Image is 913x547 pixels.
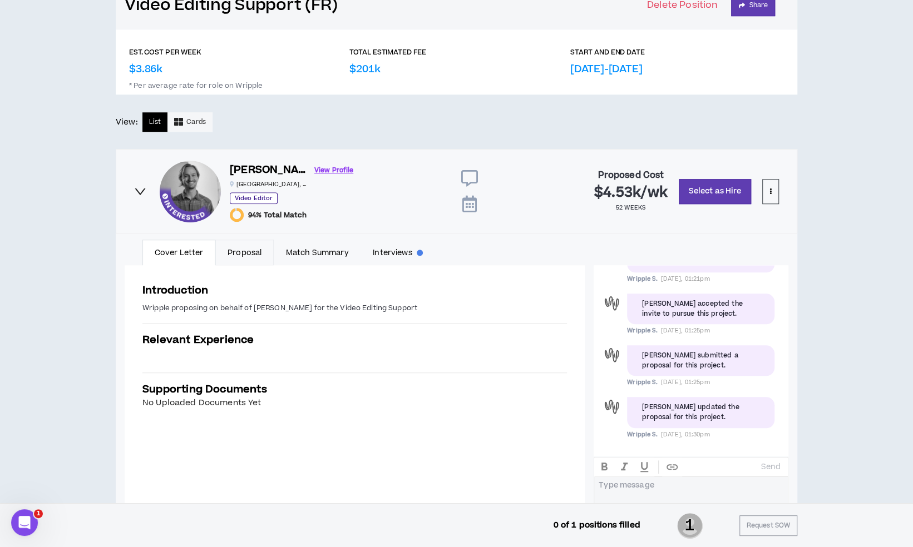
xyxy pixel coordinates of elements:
[230,162,308,178] h6: [PERSON_NAME]
[230,180,308,188] p: [GEOGRAPHIC_DATA] , [GEOGRAPHIC_DATA]
[660,275,709,283] span: [DATE], 01:21pm
[627,275,658,283] span: Wripple S.
[679,179,751,204] button: Select as Hire
[129,77,784,90] p: * Per average rate for role on Wripple
[602,345,621,365] div: Wripple S.
[134,185,146,197] span: right
[660,326,709,335] span: [DATE], 01:25pm
[361,240,435,265] a: Interviews
[274,240,361,265] a: Match Summary
[553,519,640,531] p: 0 of 1 positions filled
[642,402,759,422] div: [PERSON_NAME] updated the proposal for this project.
[616,203,646,212] p: 52 weeks
[627,430,658,439] span: Wripple S.
[129,47,201,57] p: EST. COST PER WEEK
[314,161,353,180] a: View Profile
[349,47,426,57] p: TOTAL ESTIMATED FEE
[739,515,797,536] button: Request SOW
[627,378,658,386] span: Wripple S.
[602,294,621,313] div: Wripple S.
[602,397,621,416] div: Wripple S.
[186,117,206,127] span: Cards
[349,62,380,77] p: $201k
[634,458,654,476] button: UNDERLINE text
[642,299,759,319] div: [PERSON_NAME] accepted the invite to pursue this project.
[248,211,307,220] span: 94% Total Match
[642,351,759,370] div: [PERSON_NAME] submitted a proposal for this project.
[614,458,634,476] button: ITALIC text
[142,382,567,397] h3: Supporting Documents
[215,240,274,265] a: Proposal
[129,62,162,77] p: $3.86k
[570,47,645,57] p: START AND END DATE
[761,462,781,472] p: Send
[757,459,785,475] button: Send
[660,378,709,386] span: [DATE], 01:25pm
[230,192,278,204] p: Video Editor
[142,283,567,298] h3: Introduction
[11,509,38,536] iframe: Intercom live chat
[662,458,682,476] button: create hypertext link
[34,509,43,518] span: 1
[627,326,658,335] span: Wripple S.
[142,303,417,313] span: Wripple proposing on behalf of [PERSON_NAME] for the Video Editing Support
[677,512,703,540] span: 1
[570,62,643,77] p: [DATE]-[DATE]
[160,161,221,222] div: Lawson P.
[594,183,668,202] span: $4.53k / wk
[116,116,138,128] p: View:
[142,240,215,265] a: Cover Letter
[660,430,709,439] span: [DATE], 01:30pm
[142,332,567,347] h3: Relevant Experience
[594,458,614,476] button: BOLD text
[167,112,213,132] button: Cards
[598,170,664,181] h4: Proposed Cost
[142,397,567,409] div: No Uploaded Documents Yet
